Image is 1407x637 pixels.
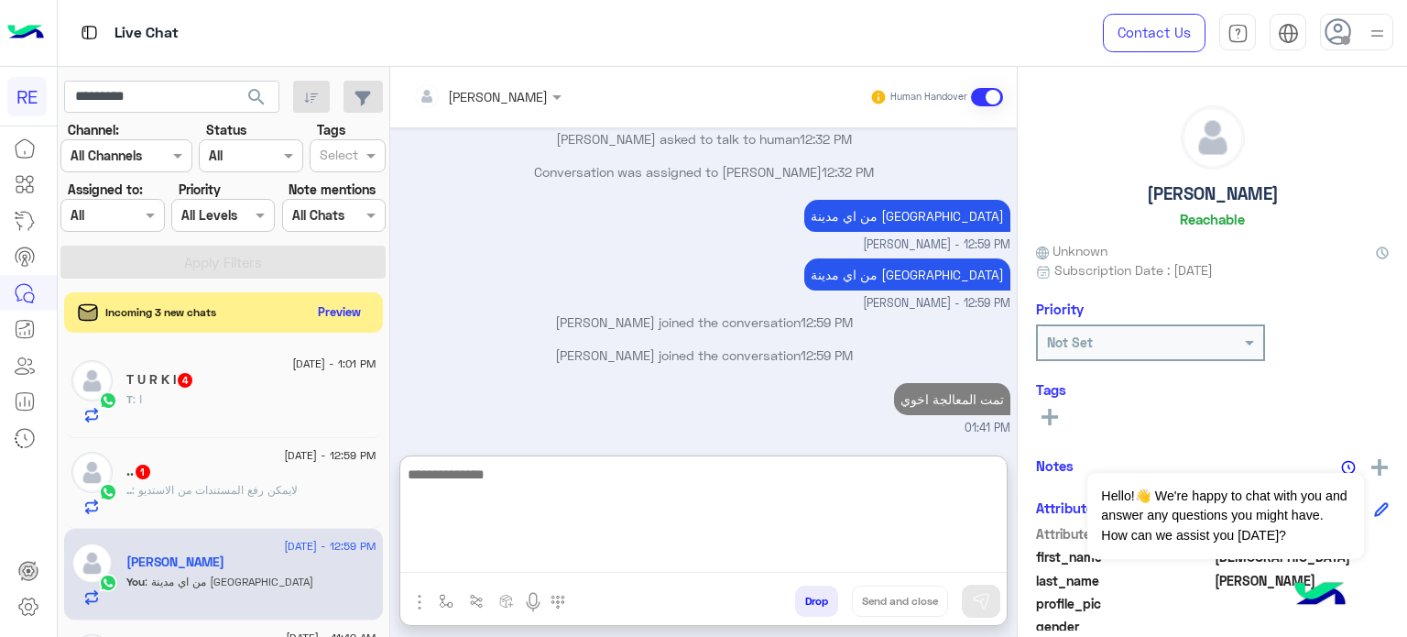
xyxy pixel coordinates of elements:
span: 1 [136,465,150,479]
img: create order [499,594,514,609]
button: create order [492,586,522,616]
img: WhatsApp [99,391,117,410]
img: profile [1366,22,1389,45]
button: Apply Filters [60,246,386,279]
img: send message [972,592,990,610]
img: hulul-logo.png [1288,564,1352,628]
h5: [PERSON_NAME] [1147,183,1279,204]
span: ا [133,392,142,406]
p: Live Chat [115,21,179,46]
h6: Tags [1036,381,1389,398]
img: defaultAdmin.png [1182,106,1244,169]
span: Unknown [1036,241,1107,260]
h6: Reachable [1180,211,1245,227]
img: defaultAdmin.png [71,452,113,493]
img: add [1371,459,1388,476]
span: profile_pic [1036,594,1211,613]
span: 12:32 PM [800,131,852,147]
span: Hello!👋 We're happy to chat with you and answer any questions you might have. How can we assist y... [1087,473,1363,559]
img: send voice note [522,591,544,613]
span: [PERSON_NAME] - 12:59 PM [863,236,1010,254]
h5: .. [126,464,152,479]
p: 15/9/2025, 1:41 PM [894,383,1010,415]
label: Note mentions [289,180,376,199]
h5: Mohammed Nasser [126,555,224,570]
h6: Priority [1036,301,1084,317]
span: T [126,392,133,406]
button: Send and close [852,586,948,617]
button: Trigger scenario [462,586,492,616]
button: select flow [431,586,462,616]
span: null [1215,617,1390,636]
button: Preview [311,299,369,325]
a: Contact Us [1103,14,1205,52]
label: Tags [317,120,345,139]
span: last_name [1036,571,1211,590]
button: Drop [795,586,838,617]
span: Subscription Date : [DATE] [1054,260,1213,280]
p: 15/9/2025, 12:59 PM [804,258,1010,291]
p: [PERSON_NAME] joined the conversation [398,346,1010,365]
span: من اي مدينة اخوي [145,575,313,588]
span: [PERSON_NAME] - 12:59 PM [863,295,1010,313]
img: defaultAdmin.png [71,360,113,401]
div: Select [317,145,358,169]
img: WhatsApp [99,483,117,501]
p: 15/9/2025, 12:59 PM [804,200,1010,232]
label: Priority [179,180,221,199]
span: Nasser [1215,571,1390,590]
span: 01:41 PM [965,420,1010,437]
span: .. [126,483,132,497]
img: send attachment [409,591,431,613]
span: لايمكن رفع المستندات من الاستديو [132,483,298,497]
img: select flow [439,594,453,609]
p: Conversation was assigned to [PERSON_NAME] [398,162,1010,181]
span: [DATE] - 1:01 PM [292,356,376,372]
span: [DATE] - 12:59 PM [284,538,376,555]
span: [DATE] - 12:59 PM [284,447,376,464]
span: 4 [178,373,192,388]
span: 12:32 PM [822,164,874,180]
p: [PERSON_NAME] joined the conversation [398,313,1010,332]
img: tab [1278,23,1299,44]
h6: Attributes [1036,500,1101,516]
img: defaultAdmin.png [71,543,113,584]
img: Trigger scenario [469,594,484,609]
img: tab [1227,23,1249,44]
h5: T U R K I [126,372,194,388]
img: Logo [7,14,44,52]
span: 12:59 PM [801,314,853,330]
h6: Notes [1036,457,1074,474]
label: Status [206,120,246,139]
span: You [126,575,145,588]
label: Channel: [68,120,119,139]
span: Incoming 3 new chats [105,304,216,321]
small: Human Handover [890,90,967,104]
span: gender [1036,617,1211,636]
span: 12:59 PM [801,347,853,363]
img: tab [78,21,101,44]
span: first_name [1036,547,1211,566]
button: search [234,81,279,120]
img: make a call [551,595,565,610]
div: RE [7,77,47,116]
a: tab [1219,14,1256,52]
span: search [245,86,267,108]
p: [PERSON_NAME] asked to talk to human [398,129,1010,148]
span: Attribute Name [1036,524,1211,544]
img: WhatsApp [99,574,117,592]
label: Assigned to: [68,180,143,199]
